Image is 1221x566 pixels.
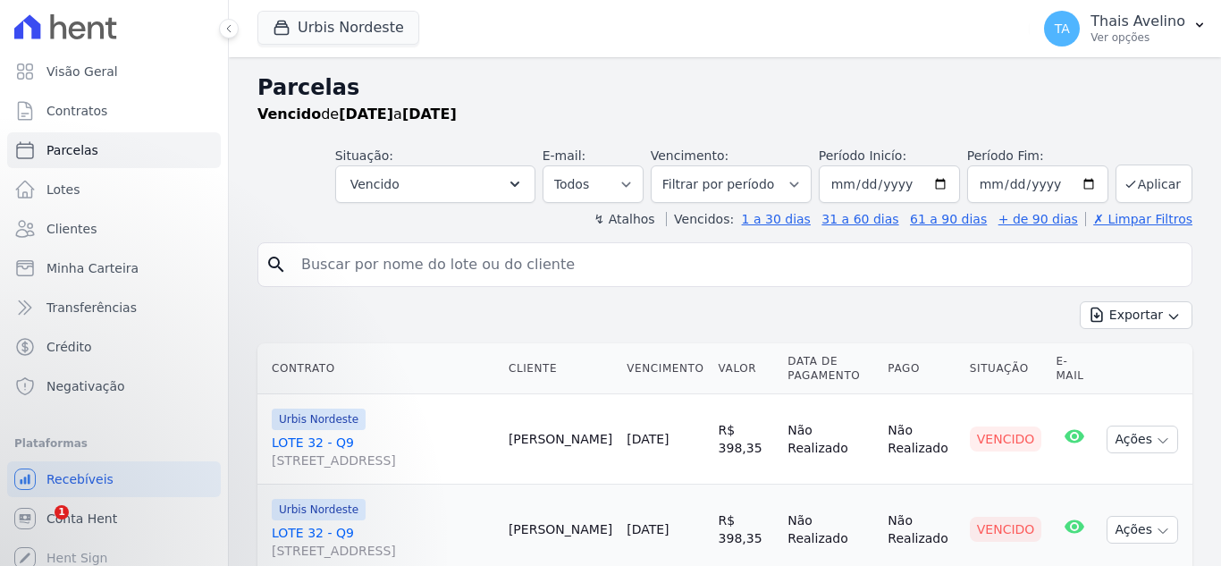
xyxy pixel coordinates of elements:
[1107,516,1178,544] button: Ações
[46,510,117,528] span: Conta Hent
[543,148,586,163] label: E-mail:
[666,212,734,226] label: Vencidos:
[910,212,987,226] a: 61 a 90 dias
[7,93,221,129] a: Contratos
[7,290,221,325] a: Transferências
[272,434,494,469] a: LOTE 32 - Q9[STREET_ADDRESS]
[821,212,898,226] a: 31 a 60 dias
[18,505,61,548] iframe: Intercom live chat
[970,517,1042,542] div: Vencido
[780,394,880,485] td: Não Realizado
[1090,13,1185,30] p: Thais Avelino
[1090,30,1185,45] p: Ver opções
[265,254,287,275] i: search
[46,181,80,199] span: Lotes
[1055,22,1070,35] span: TA
[880,343,962,394] th: Pago
[13,393,371,518] iframe: Intercom notifications mensagem
[627,432,669,446] a: [DATE]
[257,11,419,45] button: Urbis Nordeste
[627,522,669,536] a: [DATE]
[339,106,393,122] strong: [DATE]
[46,338,92,356] span: Crédito
[402,106,457,122] strong: [DATE]
[619,343,711,394] th: Vencimento
[967,147,1108,165] label: Período Fim:
[350,173,400,195] span: Vencido
[1085,212,1192,226] a: ✗ Limpar Filtros
[46,377,125,395] span: Negativação
[712,394,781,485] td: R$ 398,35
[742,212,811,226] a: 1 a 30 dias
[7,501,221,536] a: Conta Hent
[7,132,221,168] a: Parcelas
[594,212,654,226] label: ↯ Atalhos
[1048,343,1099,394] th: E-mail
[501,343,619,394] th: Cliente
[7,250,221,286] a: Minha Carteira
[272,524,494,560] a: LOTE 32 - Q9[STREET_ADDRESS]
[46,63,118,80] span: Visão Geral
[780,343,880,394] th: Data de Pagamento
[1107,426,1178,453] button: Ações
[7,172,221,207] a: Lotes
[291,247,1184,283] input: Buscar por nome do lote ou do cliente
[46,141,98,159] span: Parcelas
[257,104,457,125] p: de a
[335,148,393,163] label: Situação:
[880,394,962,485] td: Não Realizado
[7,368,221,404] a: Negativação
[46,299,137,317] span: Transferências
[55,505,69,520] span: 1
[712,343,781,394] th: Valor
[46,102,107,120] span: Contratos
[7,54,221,89] a: Visão Geral
[7,329,221,365] a: Crédito
[257,106,321,122] strong: Vencido
[501,394,619,485] td: [PERSON_NAME]
[1116,165,1192,203] button: Aplicar
[257,343,501,394] th: Contrato
[7,461,221,497] a: Recebíveis
[1030,4,1221,54] button: TA Thais Avelino Ver opções
[272,452,494,469] span: [STREET_ADDRESS]
[819,148,906,163] label: Período Inicío:
[46,259,139,277] span: Minha Carteira
[272,542,494,560] span: [STREET_ADDRESS]
[651,148,728,163] label: Vencimento:
[335,165,535,203] button: Vencido
[46,220,97,238] span: Clientes
[7,211,221,247] a: Clientes
[1080,301,1192,329] button: Exportar
[963,343,1049,394] th: Situação
[970,427,1042,452] div: Vencido
[257,72,1192,104] h2: Parcelas
[998,212,1078,226] a: + de 90 dias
